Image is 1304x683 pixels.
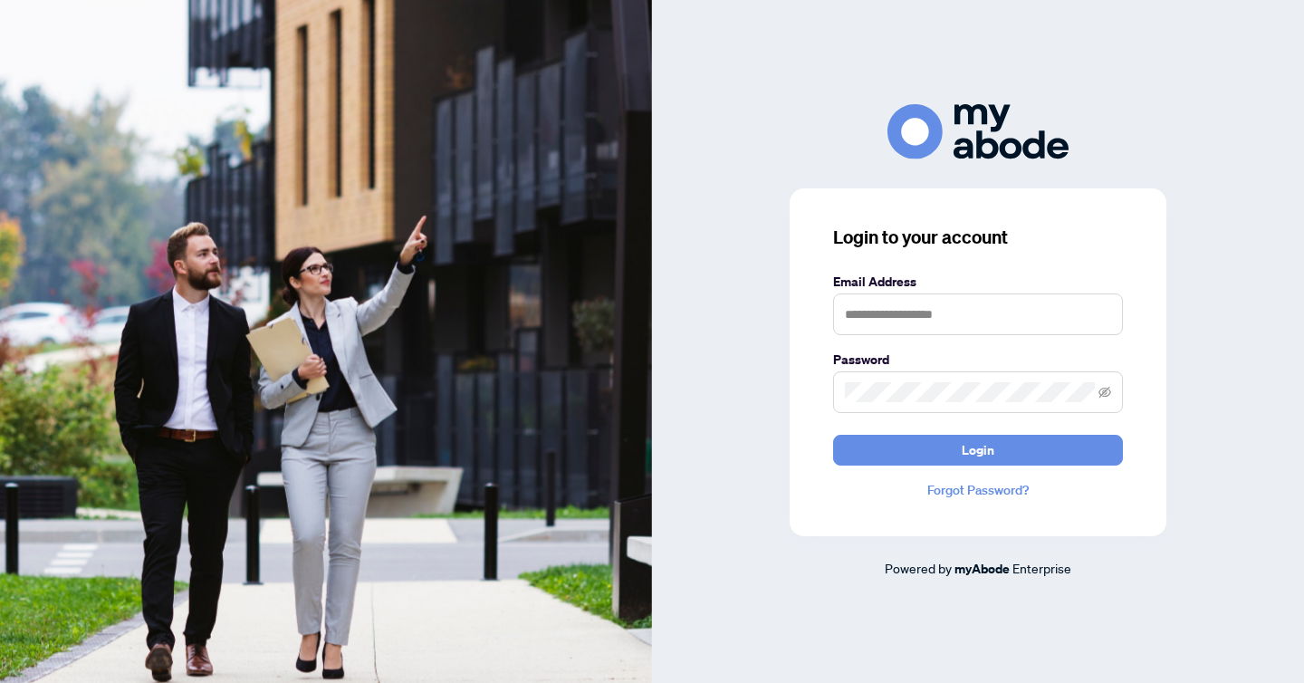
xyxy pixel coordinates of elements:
span: Powered by [885,560,952,576]
span: Enterprise [1012,560,1071,576]
a: Forgot Password? [833,480,1123,500]
span: eye-invisible [1098,386,1111,399]
a: myAbode [954,559,1010,579]
img: ma-logo [887,104,1069,159]
label: Password [833,350,1123,370]
button: Login [833,435,1123,466]
h3: Login to your account [833,225,1123,250]
label: Email Address [833,272,1123,292]
span: Login [962,436,994,465]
